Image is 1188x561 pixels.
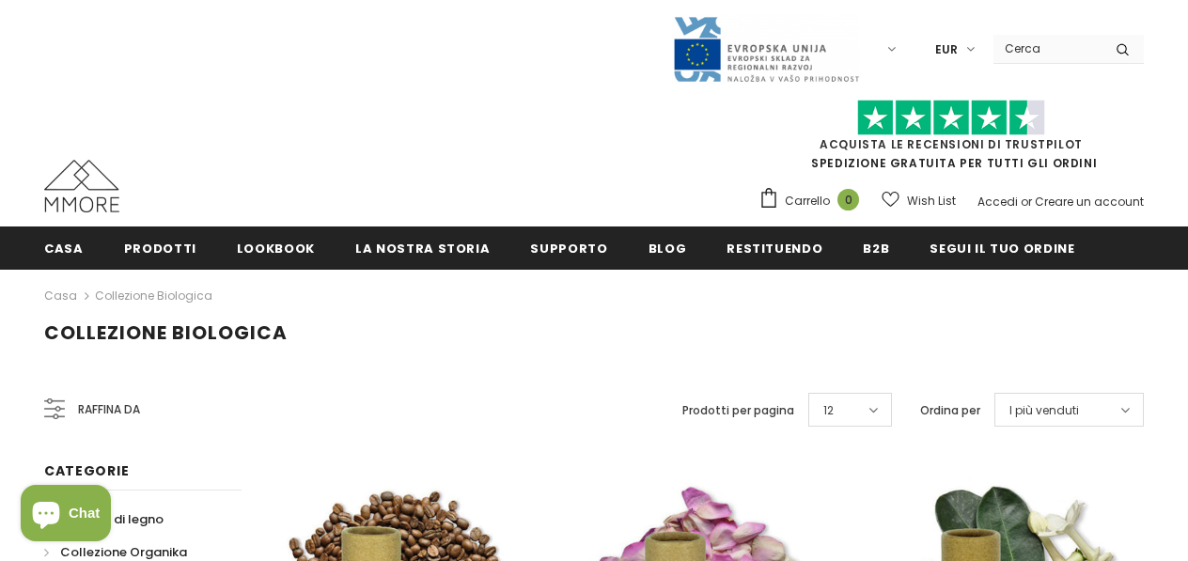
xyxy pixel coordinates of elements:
a: supporto [530,226,607,269]
a: Carrello 0 [758,187,868,215]
a: Lookbook [237,226,315,269]
a: Accedi [977,194,1018,210]
span: I più venduti [1009,401,1079,420]
a: Casa [44,226,84,269]
a: Blog [649,226,687,269]
a: Restituendo [727,226,822,269]
a: Casa [44,285,77,307]
img: Fidati di Pilot Stars [857,100,1045,136]
span: Collezione biologica [44,319,288,346]
span: 12 [823,401,834,420]
span: 0 [837,189,859,210]
img: Casi MMORE [44,160,119,212]
inbox-online-store-chat: Shopify online store chat [15,485,117,546]
span: La nostra storia [355,240,490,257]
input: Search Site [993,35,1102,62]
span: EUR [935,40,958,59]
span: Casa [44,240,84,257]
a: Acquista le recensioni di TrustPilot [820,136,1083,152]
label: Prodotti per pagina [682,401,794,420]
a: Javni Razpis [672,40,860,56]
a: Wish List [882,184,956,217]
span: Raffina da [78,399,140,420]
a: La nostra storia [355,226,490,269]
a: Segui il tuo ordine [930,226,1074,269]
a: Prodotti [124,226,196,269]
a: Collezione biologica [95,288,212,304]
span: Restituendo [727,240,822,257]
span: supporto [530,240,607,257]
span: Wish List [907,192,956,210]
span: Prodotti [124,240,196,257]
span: Categorie [44,461,129,480]
img: Javni Razpis [672,15,860,84]
span: Blog [649,240,687,257]
span: SPEDIZIONE GRATUITA PER TUTTI GLI ORDINI [758,108,1144,171]
span: Collezione Organika [60,543,187,561]
a: Creare un account [1035,194,1144,210]
span: or [1021,194,1032,210]
span: B2B [863,240,889,257]
span: Lookbook [237,240,315,257]
a: B2B [863,226,889,269]
span: Segui il tuo ordine [930,240,1074,257]
label: Ordina per [920,401,980,420]
span: Carrello [785,192,830,210]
